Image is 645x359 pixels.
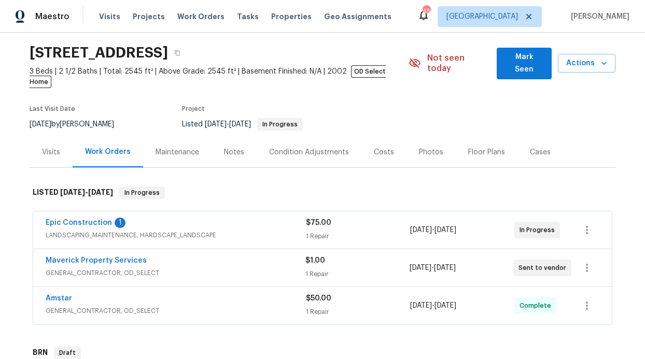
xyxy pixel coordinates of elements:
span: LANDSCAPING_MAINTENANCE, HARDSCAPE_LANDSCAPE [46,230,306,240]
span: Maestro [35,11,69,22]
a: Maverick Property Services [46,257,147,264]
h6: BRN [33,347,48,359]
span: $1.00 [305,257,325,264]
span: - [60,189,113,196]
span: GENERAL_CONTRACTOR, OD_SELECT [46,306,306,316]
span: Geo Assignments [324,11,391,22]
div: LISTED [DATE]-[DATE]In Progress [30,176,615,209]
button: Actions [558,54,615,73]
span: [DATE] [60,189,85,196]
span: [GEOGRAPHIC_DATA] [446,11,518,22]
span: $50.00 [306,295,331,302]
div: 45 [423,6,430,17]
span: [DATE] [229,121,251,128]
div: Costs [374,147,394,157]
span: Visits [99,11,120,22]
h6: LISTED [33,186,113,199]
span: Not seen today [427,53,490,74]
span: Work Orders [177,11,225,22]
span: Sent to vendor [518,263,570,273]
span: In Progress [520,225,559,235]
div: Cases [530,147,551,157]
a: Epic Construction [46,219,112,226]
span: [DATE] [410,264,431,271]
span: Tasks [237,13,259,20]
span: - [410,225,456,235]
div: Visits [42,147,60,157]
span: $75.00 [306,219,331,226]
span: Draft [55,348,80,358]
span: [DATE] [410,302,432,309]
span: In Progress [120,188,164,198]
span: [DATE] [434,264,456,271]
div: Work Orders [85,147,131,157]
span: Project [182,106,205,112]
span: Projects [133,11,165,22]
span: - [410,263,456,273]
span: Mark Seen [505,51,543,76]
span: [DATE] [30,121,51,128]
span: [DATE] [205,121,227,128]
span: [DATE] [434,302,456,309]
span: [DATE] [88,189,113,196]
button: Mark Seen [497,48,552,79]
span: Last Visit Date [30,106,75,112]
span: Complete [520,300,555,311]
div: Maintenance [156,147,199,157]
span: GENERAL_CONTRACTOR, OD_SELECT [46,268,305,278]
div: 1 Repair [305,269,409,279]
div: Photos [419,147,443,157]
div: 1 [115,218,125,228]
div: 1 Repair [306,307,410,317]
h2: [STREET_ADDRESS] [30,48,168,58]
span: OD Select Home [30,65,386,88]
span: - [205,121,251,128]
button: Copy Address [168,44,187,62]
span: [DATE] [410,226,432,234]
div: Floor Plans [468,147,505,157]
span: Actions [566,57,607,70]
span: - [410,300,456,311]
a: Amstar [46,295,72,302]
span: Listed [182,121,303,128]
div: Condition Adjustments [269,147,349,157]
span: Properties [271,11,312,22]
span: 3 Beds | 2 1/2 Baths | Total: 2545 ft² | Above Grade: 2545 ft² | Basement Finished: N/A | 2002 [30,66,409,87]
div: 1 Repair [306,231,410,241]
span: [PERSON_NAME] [567,11,629,22]
div: Notes [224,147,244,157]
span: In Progress [258,121,302,127]
span: [DATE] [434,226,456,234]
div: by [PERSON_NAME] [30,118,127,131]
